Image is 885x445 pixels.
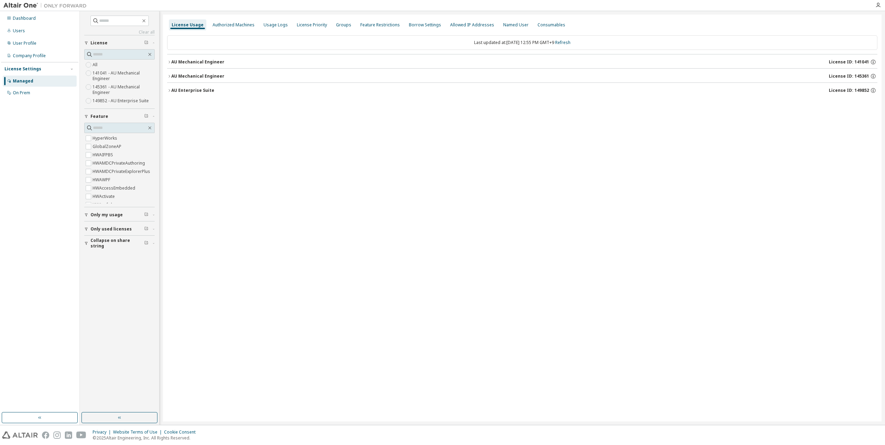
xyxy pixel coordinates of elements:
[65,431,72,439] img: linkedin.svg
[144,114,148,119] span: Clear filter
[171,73,224,79] div: AU Mechanical Engineer
[360,22,400,28] div: Feature Restrictions
[76,431,86,439] img: youtube.svg
[167,69,877,84] button: AU Mechanical EngineerLicense ID: 145361
[13,78,33,84] div: Managed
[93,97,150,105] label: 149852 - AU Enterprise Suite
[84,29,155,35] a: Clear all
[409,22,441,28] div: Borrow Settings
[167,83,877,98] button: AU Enterprise SuiteLicense ID: 149852
[91,226,132,232] span: Only used licenses
[144,226,148,232] span: Clear filter
[213,22,255,28] div: Authorized Machines
[93,184,137,192] label: HWAccessEmbedded
[3,2,90,9] img: Altair One
[171,88,214,93] div: AU Enterprise Suite
[93,151,114,159] label: HWAIFPBS
[13,16,36,21] div: Dashboard
[84,207,155,222] button: Only my usage
[93,167,152,176] label: HWAMDCPrivateExplorerPlus
[144,40,148,46] span: Clear filter
[84,109,155,124] button: Feature
[555,40,570,45] a: Refresh
[5,66,41,72] div: License Settings
[829,59,869,65] span: License ID: 141041
[91,238,144,249] span: Collapse on share string
[93,429,113,435] div: Privacy
[84,236,155,251] button: Collapse on share string
[91,114,108,119] span: Feature
[13,90,30,96] div: On Prem
[53,431,61,439] img: instagram.svg
[93,192,116,201] label: HWActivate
[297,22,327,28] div: License Priority
[93,435,200,441] p: © 2025 Altair Engineering, Inc. All Rights Reserved.
[93,134,119,142] label: HyperWorks
[113,429,164,435] div: Website Terms of Use
[144,212,148,218] span: Clear filter
[336,22,351,28] div: Groups
[13,41,36,46] div: User Profile
[84,35,155,51] button: License
[84,221,155,237] button: Only used licenses
[93,61,99,69] label: All
[164,429,200,435] div: Cookie Consent
[144,241,148,246] span: Clear filter
[13,28,25,34] div: Users
[171,59,224,65] div: AU Mechanical Engineer
[93,142,123,151] label: GlobalZoneAP
[93,69,155,83] label: 141041 - AU Mechanical Engineer
[93,159,146,167] label: HWAMDCPrivateAuthoring
[91,40,108,46] span: License
[167,54,877,70] button: AU Mechanical EngineerLicense ID: 141041
[13,53,46,59] div: Company Profile
[538,22,565,28] div: Consumables
[91,212,123,218] span: Only my usage
[93,83,155,97] label: 145361 - AU Mechanical Engineer
[829,73,869,79] span: License ID: 145361
[172,22,204,28] div: License Usage
[503,22,529,28] div: Named User
[450,22,494,28] div: Allowed IP Addresses
[264,22,288,28] div: Usage Logs
[167,35,877,50] div: Last updated at: [DATE] 12:55 PM GMT+9
[93,176,112,184] label: HWAWPF
[93,201,115,209] label: HWAcufwh
[2,431,38,439] img: altair_logo.svg
[42,431,49,439] img: facebook.svg
[829,88,869,93] span: License ID: 149852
